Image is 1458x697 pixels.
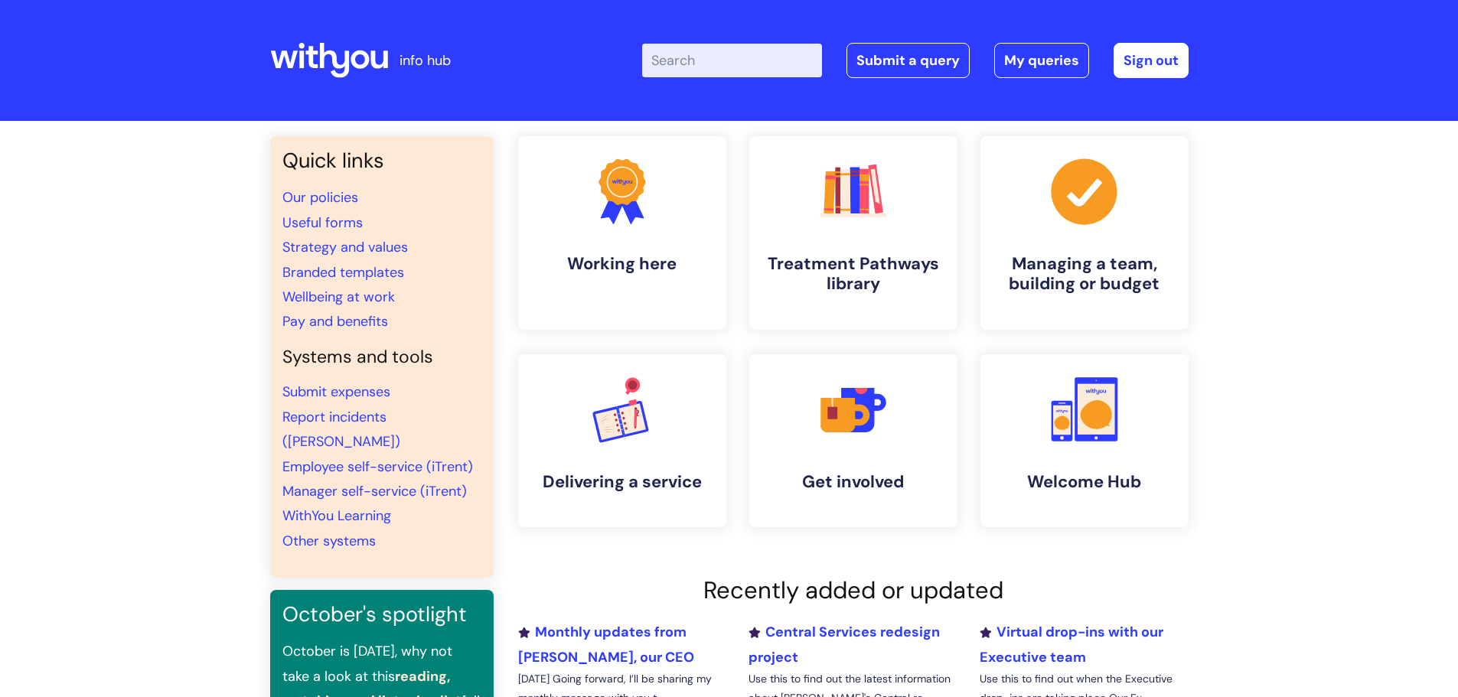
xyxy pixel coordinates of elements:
[749,354,957,527] a: Get involved
[749,136,957,330] a: Treatment Pathways library
[530,472,714,492] h4: Delivering a service
[642,43,1189,78] div: | -
[282,458,473,476] a: Employee self-service (iTrent)
[518,354,726,527] a: Delivering a service
[993,254,1176,295] h4: Managing a team, building or budget
[282,383,390,401] a: Submit expenses
[1114,43,1189,78] a: Sign out
[282,213,363,232] a: Useful forms
[530,254,714,274] h4: Working here
[994,43,1089,78] a: My queries
[993,472,1176,492] h4: Welcome Hub
[282,148,481,173] h3: Quick links
[282,312,388,331] a: Pay and benefits
[282,408,400,451] a: Report incidents ([PERSON_NAME])
[282,602,481,627] h3: October's spotlight
[282,263,404,282] a: Branded templates
[282,482,467,500] a: Manager self-service (iTrent)
[980,354,1189,527] a: Welcome Hub
[400,48,451,73] p: info hub
[762,254,945,295] h4: Treatment Pathways library
[749,623,940,666] a: Central Services redesign project
[282,347,481,368] h4: Systems and tools
[518,623,694,666] a: Monthly updates from [PERSON_NAME], our CEO
[282,506,391,525] a: WithYou Learning
[980,623,1163,666] a: Virtual drop-ins with our Executive team
[282,288,395,306] a: Wellbeing at work
[282,188,358,207] a: Our policies
[642,44,822,77] input: Search
[282,532,376,550] a: Other systems
[518,576,1189,604] h2: Recently added or updated
[846,43,970,78] a: Submit a query
[762,472,945,492] h4: Get involved
[980,136,1189,330] a: Managing a team, building or budget
[518,136,726,330] a: Working here
[282,238,408,256] a: Strategy and values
